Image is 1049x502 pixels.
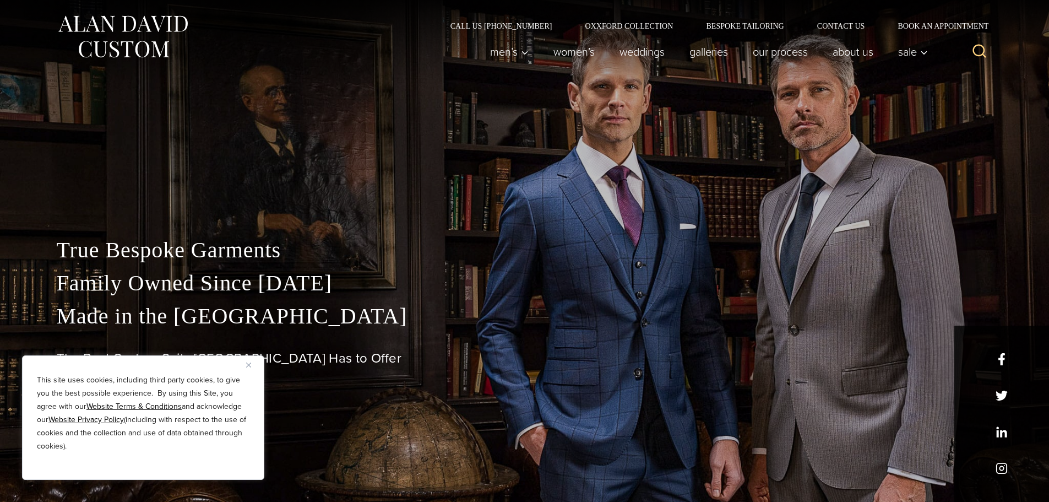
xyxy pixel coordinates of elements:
a: weddings [607,41,677,63]
a: Bespoke Tailoring [689,22,800,30]
a: Website Terms & Conditions [86,401,182,412]
a: Women’s [541,41,607,63]
a: Website Privacy Policy [48,414,124,425]
p: True Bespoke Garments Family Owned Since [DATE] Made in the [GEOGRAPHIC_DATA] [57,234,993,333]
nav: Primary Navigation [477,41,933,63]
a: Contact Us [801,22,882,30]
p: This site uses cookies, including third party cookies, to give you the best possible experience. ... [37,374,249,453]
img: Close [246,363,251,368]
h1: The Best Custom Suits [GEOGRAPHIC_DATA] Has to Offer [57,350,993,366]
button: View Search Form [966,39,993,65]
a: About Us [820,41,885,63]
span: Men’s [490,46,529,57]
button: Close [246,358,259,371]
a: Our Process [740,41,820,63]
a: Galleries [677,41,740,63]
img: Alan David Custom [57,12,189,61]
a: Call Us [PHONE_NUMBER] [434,22,569,30]
a: Oxxford Collection [568,22,689,30]
a: Book an Appointment [881,22,992,30]
span: Sale [898,46,928,57]
nav: Secondary Navigation [434,22,993,30]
